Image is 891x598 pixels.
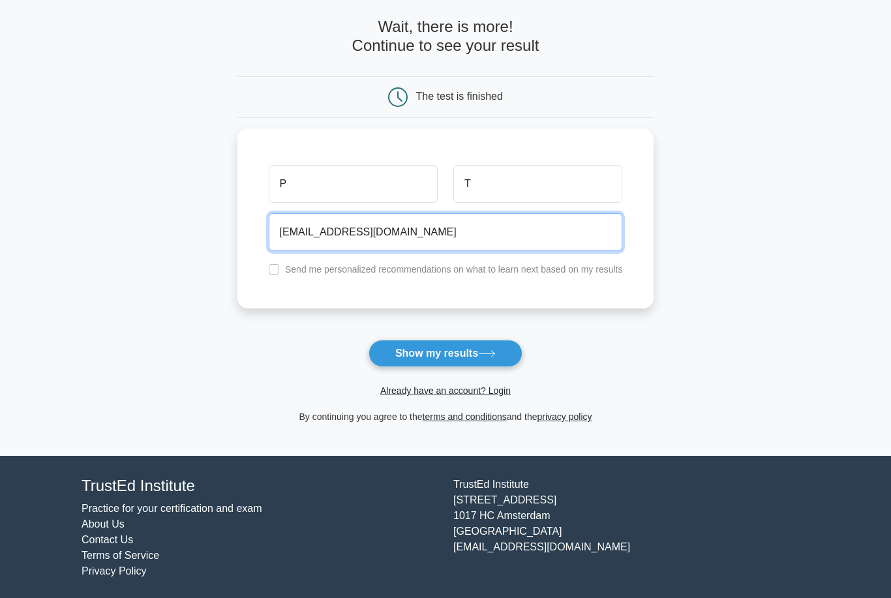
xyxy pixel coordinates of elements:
a: Practice for your certification and exam [82,503,262,514]
h4: Wait, there is more! Continue to see your result [237,18,654,55]
h4: TrustEd Institute [82,477,438,496]
div: By continuing you agree to the and the [230,409,662,425]
a: terms and conditions [423,411,507,422]
input: First name [269,165,438,203]
input: Last name [453,165,622,203]
a: Already have an account? Login [380,385,511,396]
button: Show my results [369,340,522,367]
div: TrustEd Institute [STREET_ADDRESS] 1017 HC Amsterdam [GEOGRAPHIC_DATA] [EMAIL_ADDRESS][DOMAIN_NAME] [445,477,817,579]
input: Email [269,213,623,251]
a: About Us [82,518,125,530]
div: The test is finished [416,91,503,102]
label: Send me personalized recommendations on what to learn next based on my results [285,264,623,275]
a: Privacy Policy [82,565,147,576]
a: Terms of Service [82,550,159,561]
a: privacy policy [537,411,592,422]
a: Contact Us [82,534,133,545]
